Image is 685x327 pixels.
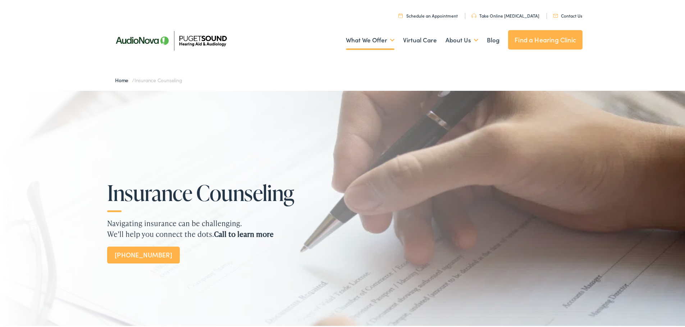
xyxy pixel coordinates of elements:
img: utility icon [471,12,476,17]
span: Insurance Counseling [134,75,182,82]
img: utility icon [553,13,558,16]
a: Take Online [MEDICAL_DATA] [471,11,539,17]
a: Blog [487,25,499,52]
a: What We Offer [346,25,394,52]
p: Navigating insurance can be challenging. We’ll help you connect the dots. [107,216,349,238]
a: Home [115,75,132,82]
img: utility icon [398,12,403,17]
a: [PHONE_NUMBER] [107,245,180,262]
h1: Insurance Counseling [107,179,309,203]
a: About Us [446,25,478,52]
span: / [115,75,182,82]
a: Schedule an Appointment [398,11,458,17]
a: Find a Hearing Clinic [508,29,583,48]
a: Virtual Care [403,25,437,52]
strong: Call to learn more [214,228,274,238]
a: Contact Us [553,11,582,17]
